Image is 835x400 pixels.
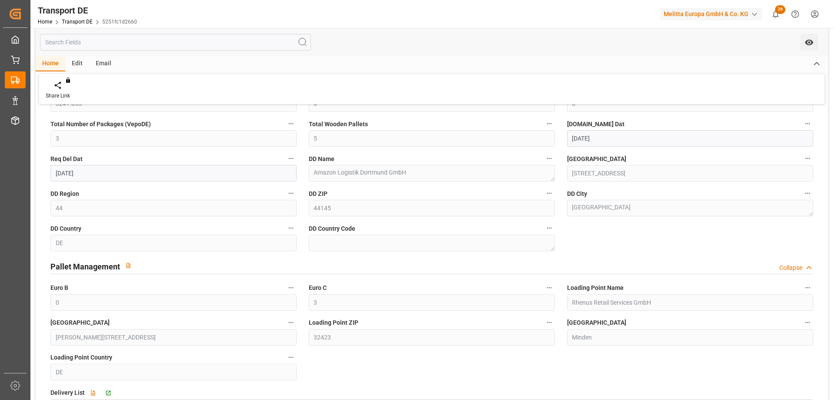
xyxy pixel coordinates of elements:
[785,4,805,24] button: Help Center
[50,165,297,182] input: DD.MM.YYYY
[285,118,297,129] button: Total Number of Packages (VepoDE)
[802,153,813,164] button: [GEOGRAPHIC_DATA]
[800,34,818,50] button: open menu
[309,165,555,182] textarea: Amazon Logistik Dortmund GmbH
[567,130,813,147] input: DD.MM.YYYY
[567,200,813,216] textarea: [GEOGRAPHIC_DATA]
[120,257,137,274] button: View description
[285,352,297,363] button: Loading Point Country
[285,188,297,199] button: DD Region
[50,224,81,233] span: DD Country
[567,155,626,164] span: [GEOGRAPHIC_DATA]
[779,263,802,272] div: Collapse
[50,189,79,198] span: DD Region
[38,4,137,17] div: Transport DE
[50,155,83,164] span: Req Del Dat
[50,353,112,362] span: Loading Point Country
[309,283,327,292] span: Euro C
[285,153,297,164] button: Req Del Dat
[802,188,813,199] button: DD City
[775,5,785,14] span: 26
[38,19,52,25] a: Home
[544,317,555,328] button: Loading Point ZIP
[285,222,297,234] button: DD Country
[36,57,65,71] div: Home
[567,189,587,198] span: DD City
[567,120,625,129] span: [DOMAIN_NAME] Dat
[802,118,813,129] button: [DOMAIN_NAME] Dat
[567,283,624,292] span: Loading Point Name
[660,6,766,22] button: Melitta Europa GmbH & Co. KG
[544,153,555,164] button: DD Name
[285,317,297,328] button: [GEOGRAPHIC_DATA]
[567,318,626,327] span: [GEOGRAPHIC_DATA]
[50,120,151,129] span: Total Number of Packages (VepoDE)
[285,282,297,293] button: Euro B
[50,283,68,292] span: Euro B
[40,34,311,50] input: Search Fields
[309,189,327,198] span: DD ZIP
[309,120,368,129] span: Total Wooden Pallets
[50,388,85,397] span: Delivery List
[50,318,110,327] span: [GEOGRAPHIC_DATA]
[544,188,555,199] button: DD ZIP
[50,261,120,272] h2: Pallet Management
[544,118,555,129] button: Total Wooden Pallets
[62,19,93,25] a: Transport DE
[802,317,813,328] button: [GEOGRAPHIC_DATA]
[309,155,334,164] span: DD Name
[802,282,813,293] button: Loading Point Name
[660,8,762,20] div: Melitta Europa GmbH & Co. KG
[766,4,785,24] button: show 26 new notifications
[544,282,555,293] button: Euro C
[309,318,358,327] span: Loading Point ZIP
[89,57,118,71] div: Email
[544,222,555,234] button: DD Country Code
[309,224,355,233] span: DD Country Code
[65,57,89,71] div: Edit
